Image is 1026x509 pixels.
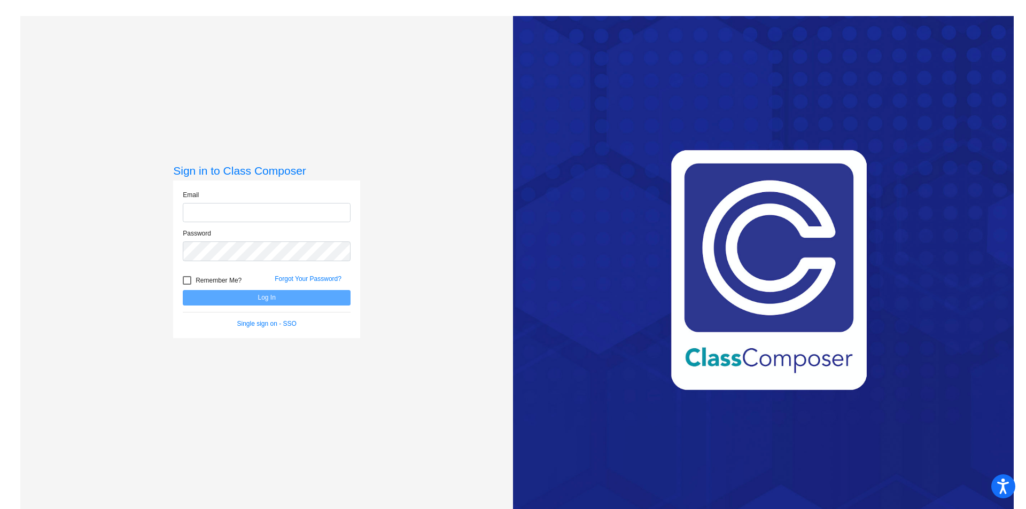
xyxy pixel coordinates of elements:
a: Single sign on - SSO [237,320,297,327]
label: Password [183,229,211,238]
h3: Sign in to Class Composer [173,164,360,177]
a: Forgot Your Password? [275,275,341,283]
span: Remember Me? [196,274,242,287]
button: Log In [183,290,351,306]
label: Email [183,190,199,200]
